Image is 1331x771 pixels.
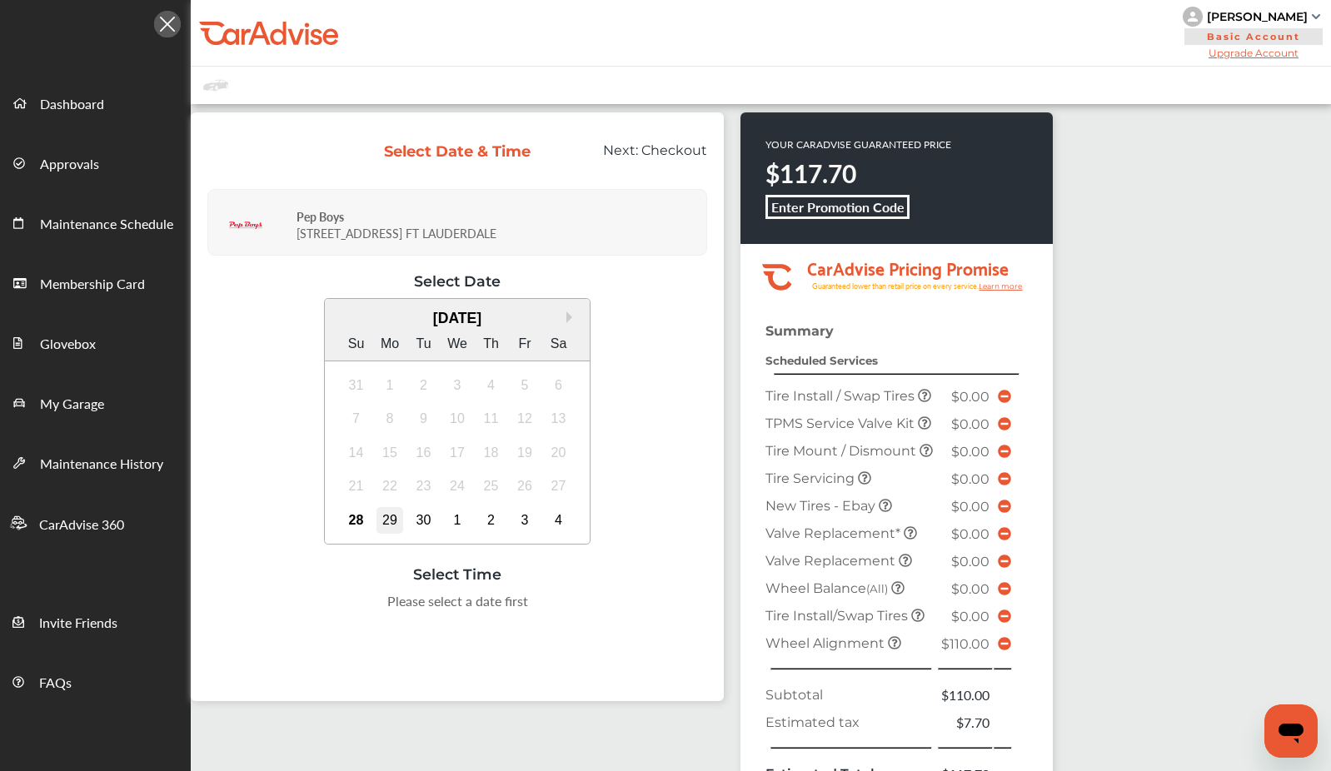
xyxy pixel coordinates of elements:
[411,372,437,399] div: Not available Tuesday, September 2nd, 2025
[376,507,403,534] div: Choose Monday, September 29th, 2025
[761,709,937,736] td: Estimated tax
[444,440,471,466] div: Not available Wednesday, September 17th, 2025
[207,565,707,583] div: Select Time
[511,331,538,357] div: Fr
[297,196,702,250] div: [STREET_ADDRESS] FT LAUDERDALE
[765,580,891,596] span: Wheel Balance
[937,709,994,736] td: $7.70
[297,208,344,225] strong: Pep Boys
[343,372,370,399] div: Not available Sunday, August 31st, 2025
[478,507,505,534] div: Choose Thursday, October 2nd, 2025
[343,440,370,466] div: Not available Sunday, September 14th, 2025
[343,507,370,534] div: Choose Sunday, September 28th, 2025
[765,498,879,514] span: New Tires - Ebay
[40,274,145,296] span: Membership Card
[951,499,990,515] span: $0.00
[343,405,370,432] div: Not available Sunday, September 7th, 2025
[40,154,99,176] span: Approvals
[1,132,190,192] a: Approvals
[761,681,937,709] td: Subtotal
[941,636,990,652] span: $110.00
[1183,7,1203,27] img: knH8PDtVvWoAbQRylUukY18CTiRevjo20fAtgn5MLBQj4uumYvk2MzTtcAIzfGAtb1XOLVMAvhLuqoNAbL4reqehy0jehNKdM...
[339,368,576,537] div: month 2025-09
[411,405,437,432] div: Not available Tuesday, September 9th, 2025
[444,331,471,357] div: We
[951,526,990,542] span: $0.00
[765,470,858,486] span: Tire Servicing
[765,323,834,339] strong: Summary
[951,471,990,487] span: $0.00
[1,312,190,372] a: Glovebox
[383,142,532,161] div: Select Date & Time
[478,440,505,466] div: Not available Thursday, September 18th, 2025
[765,635,888,651] span: Wheel Alignment
[1183,47,1324,59] span: Upgrade Account
[812,281,979,291] tspan: Guaranteed lower than retail price on every service.
[229,209,262,242] img: logo-pepboys.png
[376,405,403,432] div: Not available Monday, September 8th, 2025
[765,525,904,541] span: Valve Replacement*
[444,507,471,534] div: Choose Wednesday, October 1st, 2025
[1,252,190,312] a: Membership Card
[951,389,990,405] span: $0.00
[765,354,878,367] strong: Scheduled Services
[411,473,437,500] div: Not available Tuesday, September 23rd, 2025
[546,331,572,357] div: Sa
[511,440,538,466] div: Not available Friday, September 19th, 2025
[478,473,505,500] div: Not available Thursday, September 25th, 2025
[376,473,403,500] div: Not available Monday, September 22nd, 2025
[207,272,707,290] div: Select Date
[951,581,990,597] span: $0.00
[1,372,190,432] a: My Garage
[1184,28,1323,45] span: Basic Account
[807,252,1009,282] tspan: CarAdvise Pricing Promise
[444,405,471,432] div: Not available Wednesday, September 10th, 2025
[979,281,1023,291] tspan: Learn more
[40,454,163,475] span: Maintenance History
[765,156,856,191] strong: $117.70
[39,673,72,694] span: FAQs
[478,405,505,432] div: Not available Thursday, September 11th, 2025
[343,331,370,357] div: Su
[444,473,471,500] div: Not available Wednesday, September 24th, 2025
[39,515,124,536] span: CarAdvise 360
[203,75,228,96] img: placeholder_car.fcab19be.svg
[511,405,538,432] div: Not available Friday, September 12th, 2025
[566,311,578,323] button: Next Month
[411,440,437,466] div: Not available Tuesday, September 16th, 2025
[1,432,190,492] a: Maintenance History
[478,372,505,399] div: Not available Thursday, September 4th, 2025
[771,197,905,216] b: Enter Promotion Code
[1264,704,1318,758] iframe: Button to launch messaging window
[1,72,190,132] a: Dashboard
[765,137,951,152] p: YOUR CARADVISE GUARANTEED PRICE
[40,334,96,356] span: Glovebox
[40,214,173,236] span: Maintenance Schedule
[951,609,990,624] span: $0.00
[40,394,104,415] span: My Garage
[343,473,370,500] div: Not available Sunday, September 21st, 2025
[641,142,707,158] span: Checkout
[546,405,572,432] div: Not available Saturday, September 13th, 2025
[951,554,990,570] span: $0.00
[765,443,920,459] span: Tire Mount / Dismount
[765,608,911,624] span: Tire Install/Swap Tires
[411,507,437,534] div: Choose Tuesday, September 30th, 2025
[951,416,990,432] span: $0.00
[1312,14,1320,19] img: sCxJUJ+qAmfqhQGDUl18vwLg4ZYJ6CxN7XmbOMBAAAAAElFTkSuQmCC
[546,473,572,500] div: Not available Saturday, September 27th, 2025
[511,372,538,399] div: Not available Friday, September 5th, 2025
[39,613,117,634] span: Invite Friends
[1207,9,1308,24] div: [PERSON_NAME]
[1,192,190,252] a: Maintenance Schedule
[951,444,990,460] span: $0.00
[376,440,403,466] div: Not available Monday, September 15th, 2025
[411,331,437,357] div: Tu
[376,331,403,357] div: Mo
[511,507,538,534] div: Choose Friday, October 3rd, 2025
[545,142,720,174] div: Next:
[765,553,899,569] span: Valve Replacement
[478,331,505,357] div: Th
[154,11,181,37] img: Icon.5fd9dcc7.svg
[444,372,471,399] div: Not available Wednesday, September 3rd, 2025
